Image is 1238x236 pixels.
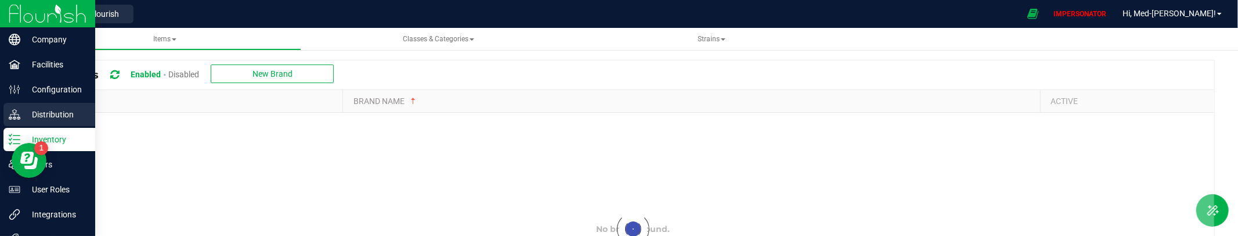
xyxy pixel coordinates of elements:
[20,33,90,47] p: Company
[20,183,90,196] p: User Roles
[1122,9,1216,18] span: Hi, Med-[PERSON_NAME]!
[403,35,474,43] span: Classes & Categories
[1040,90,1214,113] th: Active
[20,133,90,146] p: Inventory
[1020,2,1046,25] span: Open Ecommerce Menu
[20,83,90,96] p: Configuration
[168,70,199,79] span: Disabled
[9,209,20,220] inline-svg: Integrations
[60,65,342,86] div: Brands
[20,58,90,71] p: Facilities
[20,208,90,221] p: Integrations
[211,65,334,83] button: New Brand
[698,35,726,43] span: Strains
[409,96,418,106] span: Sortable
[9,84,20,95] inline-svg: Configuration
[34,141,48,155] iframe: Resource center unread badge
[20,108,90,121] p: Distribution
[9,134,20,145] inline-svg: Inventory
[9,159,20,170] inline-svg: Users
[9,59,20,70] inline-svg: Facilities
[131,70,161,79] span: Enabled
[9,109,20,120] inline-svg: Distribution
[252,69,293,78] span: New Brand
[9,34,20,45] inline-svg: Company
[20,158,90,171] p: Users
[12,143,46,178] iframe: Resource center
[1049,9,1111,19] p: IMPERSONATOR
[353,96,1035,106] a: Brand NameSortable
[9,184,20,195] inline-svg: User Roles
[52,90,342,113] th: Image
[153,35,176,43] span: Items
